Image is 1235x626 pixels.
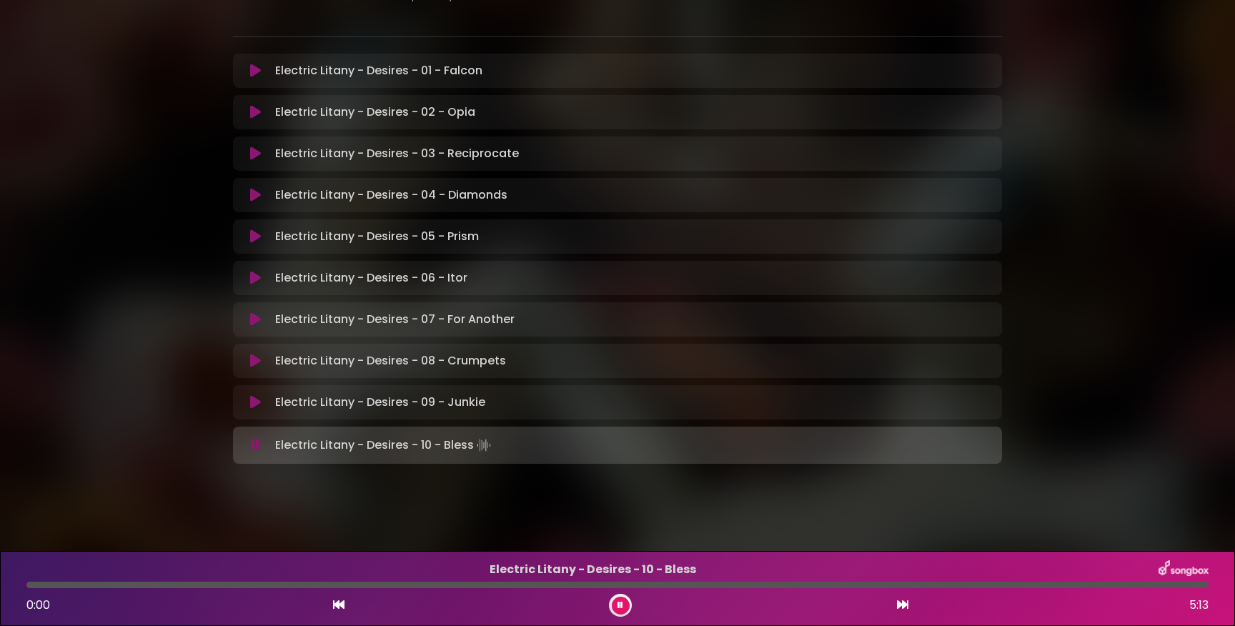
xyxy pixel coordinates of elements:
[275,62,993,79] p: Electric Litany - Desires - 01 - Falcon
[275,187,993,204] p: Electric Litany - Desires - 04 - Diamonds
[275,104,993,121] p: Electric Litany - Desires - 02 - Opia
[275,311,993,328] p: Electric Litany - Desires - 07 - For Another
[275,269,993,287] p: Electric Litany - Desires - 06 - Itor
[275,352,993,369] p: Electric Litany - Desires - 08 - Crumpets
[275,435,993,455] p: Electric Litany - Desires - 10 - Bless
[275,394,993,411] p: Electric Litany - Desires - 09 - Junkie
[275,228,993,245] p: Electric Litany - Desires - 05 - Prism
[275,145,993,162] p: Electric Litany - Desires - 03 - Reciprocate
[474,435,494,455] img: waveform4.gif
